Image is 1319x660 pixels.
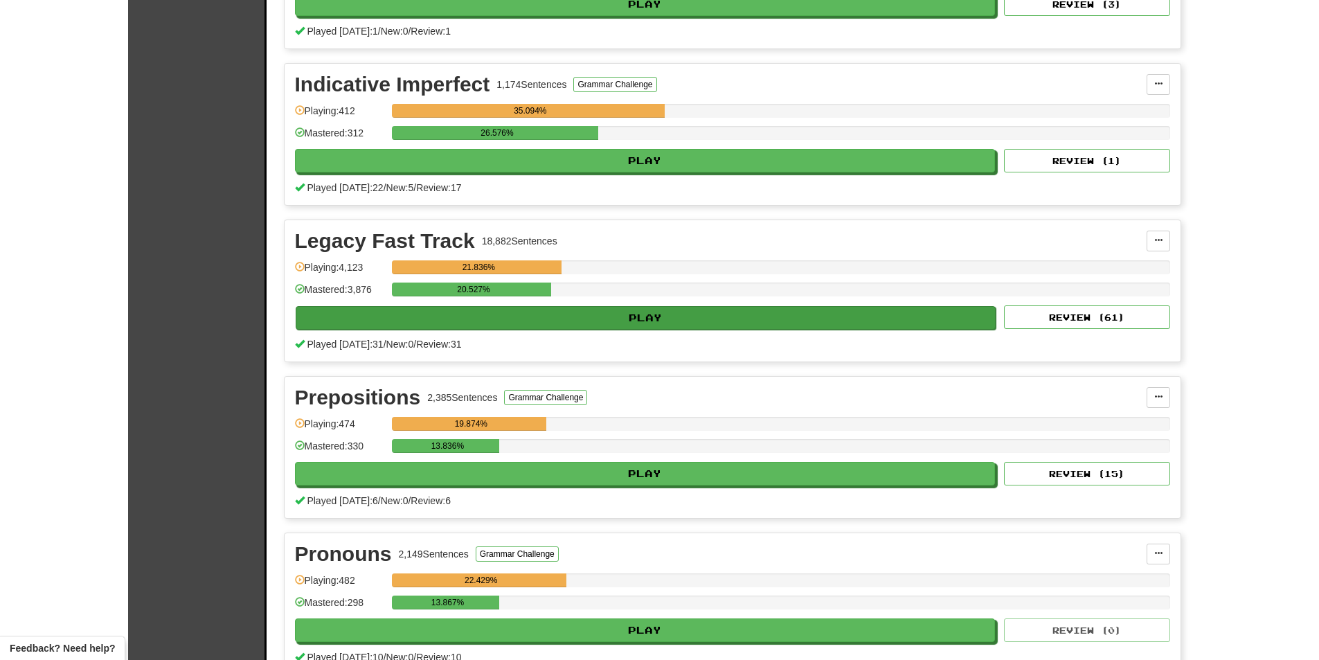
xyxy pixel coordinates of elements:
[482,234,557,248] div: 18,882 Sentences
[307,495,377,506] span: Played [DATE]: 6
[411,495,451,506] span: Review: 6
[1004,462,1170,485] button: Review (15)
[295,104,385,127] div: Playing: 412
[1004,618,1170,642] button: Review (0)
[413,339,416,350] span: /
[386,339,414,350] span: New: 0
[396,283,551,296] div: 20.527%
[381,495,409,506] span: New: 0
[295,618,996,642] button: Play
[295,462,996,485] button: Play
[295,126,385,149] div: Mastered: 312
[476,546,559,562] button: Grammar Challenge
[399,547,469,561] div: 2,149 Sentences
[504,390,587,405] button: Grammar Challenge
[496,78,566,91] div: 1,174 Sentences
[396,573,566,587] div: 22.429%
[295,544,392,564] div: Pronouns
[1004,149,1170,172] button: Review (1)
[386,182,414,193] span: New: 5
[573,77,656,92] button: Grammar Challenge
[295,231,475,251] div: Legacy Fast Track
[295,596,385,618] div: Mastered: 298
[307,26,377,37] span: Played [DATE]: 1
[295,260,385,283] div: Playing: 4,123
[295,387,421,408] div: Prepositions
[295,573,385,596] div: Playing: 482
[384,182,386,193] span: /
[295,417,385,440] div: Playing: 474
[295,439,385,462] div: Mastered: 330
[295,149,996,172] button: Play
[10,641,115,655] span: Open feedback widget
[296,306,996,330] button: Play
[396,439,499,453] div: 13.836%
[381,26,409,37] span: New: 0
[295,74,490,95] div: Indicative Imperfect
[411,26,451,37] span: Review: 1
[307,182,383,193] span: Played [DATE]: 22
[307,339,383,350] span: Played [DATE]: 31
[396,596,500,609] div: 13.867%
[378,495,381,506] span: /
[396,260,562,274] div: 21.836%
[396,126,598,140] div: 26.576%
[416,182,461,193] span: Review: 17
[427,391,497,404] div: 2,385 Sentences
[1004,305,1170,329] button: Review (61)
[396,104,665,118] div: 35.094%
[378,26,381,37] span: /
[384,339,386,350] span: /
[396,417,546,431] div: 19.874%
[408,26,411,37] span: /
[413,182,416,193] span: /
[408,495,411,506] span: /
[295,283,385,305] div: Mastered: 3,876
[416,339,461,350] span: Review: 31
